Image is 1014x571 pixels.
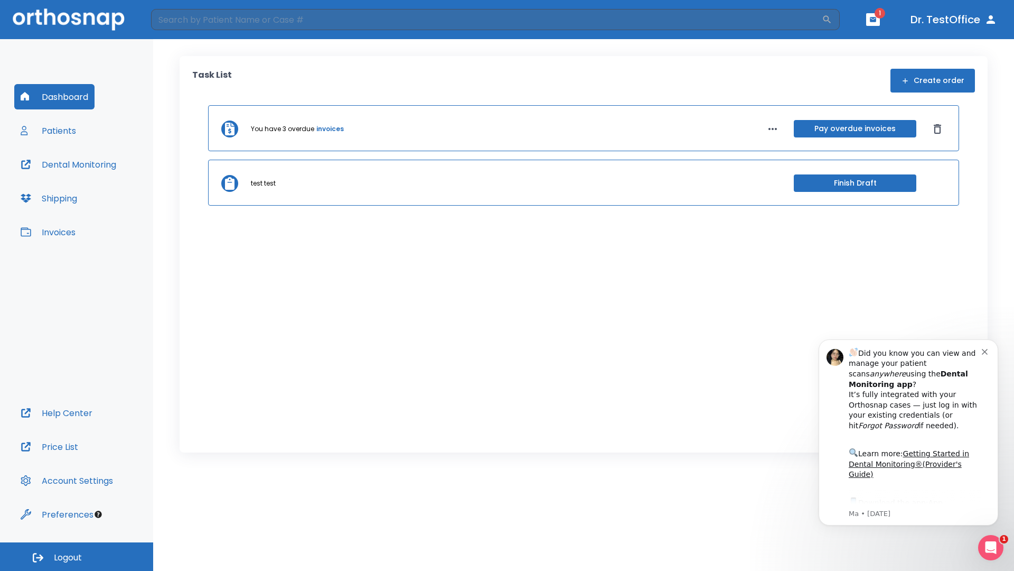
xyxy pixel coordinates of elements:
[14,468,119,493] button: Account Settings
[1000,535,1008,544] span: 1
[316,124,344,134] a: invoices
[14,84,95,109] button: Dashboard
[54,552,82,564] span: Logout
[890,69,975,93] button: Create order
[46,186,179,195] p: Message from Ma, sent 1w ago
[14,400,99,426] button: Help Center
[46,172,179,226] div: Download the app: | ​ Let us know if you need help getting started!
[251,124,314,134] p: You have 3 overdue
[978,535,1003,560] iframe: Intercom live chat
[906,10,1001,29] button: Dr. TestOffice
[14,434,84,459] button: Price List
[251,179,276,188] p: test test
[14,118,82,143] button: Patients
[13,8,125,30] img: Orthosnap
[93,510,103,519] div: Tooltip anchor
[875,8,885,19] span: 1
[14,186,83,211] button: Shipping
[179,23,187,31] button: Dismiss notification
[14,152,123,177] button: Dental Monitoring
[46,175,140,194] a: App Store
[794,174,916,192] button: Finish Draft
[803,324,1014,542] iframe: Intercom notifications message
[14,502,100,527] button: Preferences
[151,9,822,30] input: Search by Patient Name or Case #
[929,121,946,137] button: Dismiss
[794,120,916,137] button: Pay overdue invoices
[192,69,232,93] p: Task List
[14,219,82,245] button: Invoices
